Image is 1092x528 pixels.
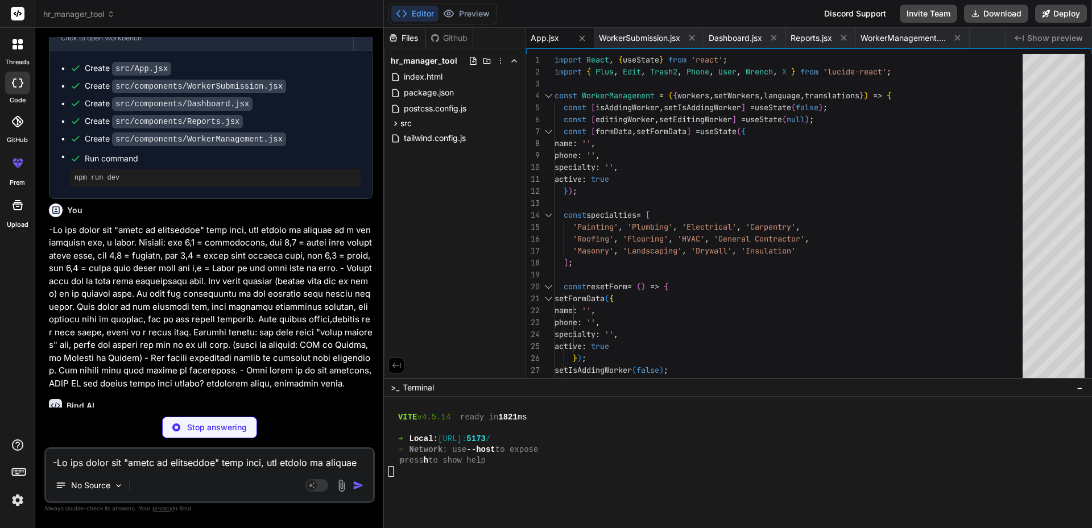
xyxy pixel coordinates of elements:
[1074,379,1085,397] button: −
[805,90,859,101] span: translations
[818,102,823,113] span: )
[718,66,737,77] span: User
[555,293,605,304] span: setFormData
[71,480,110,491] p: No Source
[614,66,618,77] span: ,
[586,210,636,220] span: specialties
[659,55,664,65] span: }
[526,54,540,66] div: 1
[114,481,123,490] img: Pick Models
[641,281,646,292] span: )
[659,102,664,113] span: ,
[887,90,891,101] span: {
[709,66,714,77] span: ,
[791,32,832,44] span: Reports.jsx
[403,70,444,84] span: index.html
[605,293,609,304] span: (
[526,305,540,317] div: 22
[582,353,586,363] span: ;
[335,479,348,492] img: attachment
[861,32,946,44] span: WorkerManagement.jsx
[582,305,591,315] span: ''
[555,55,582,65] span: import
[632,365,636,375] span: (
[618,222,623,232] span: ,
[526,293,540,305] div: 21
[10,178,25,188] label: prem
[664,102,741,113] span: setIsAddingWorker
[741,114,746,124] span: =
[682,246,686,256] span: ,
[573,305,577,315] span: :
[398,444,400,455] span: ➜
[67,205,82,216] h6: You
[696,126,700,136] span: =
[636,126,686,136] span: setFormData
[564,186,568,196] span: }
[627,377,632,387] span: (
[112,115,243,128] code: src/components/Reports.jsx
[655,114,659,124] span: ,
[555,150,577,160] span: phone
[526,197,540,209] div: 13
[1035,5,1087,23] button: Deploy
[526,269,540,281] div: 19
[586,281,627,292] span: resetForm
[433,434,438,444] span: :
[595,66,614,77] span: Plus
[746,114,782,124] span: useState
[591,126,595,136] span: [
[787,114,805,124] span: null
[591,114,595,124] span: [
[632,126,636,136] span: ,
[577,150,582,160] span: :
[398,412,417,423] span: VITE
[398,455,400,466] span: ➜
[614,162,618,172] span: ,
[586,55,609,65] span: React
[709,90,714,101] span: ,
[518,412,527,423] span: ms
[655,377,659,387] span: ;
[526,90,540,102] div: 4
[750,102,755,113] span: =
[85,133,286,145] div: Create
[403,382,434,393] span: Terminal
[636,281,641,292] span: (
[526,161,540,173] div: 10
[564,210,586,220] span: const
[526,66,540,78] div: 2
[805,114,809,124] span: )
[577,317,582,327] span: :
[495,444,539,455] span: to expose
[573,246,614,256] span: 'Masonry'
[526,173,540,185] div: 11
[67,400,94,411] h6: Bind AI
[555,90,577,101] span: const
[1027,32,1083,44] span: Show preview
[526,281,540,293] div: 20
[614,234,618,244] span: ,
[864,90,868,101] span: )
[439,6,494,22] button: Preview
[498,412,518,423] span: 1821
[791,66,796,77] span: }
[782,114,787,124] span: (
[759,90,764,101] span: ,
[823,102,828,113] span: ;
[526,257,540,269] div: 18
[85,63,171,74] div: Create
[564,126,586,136] span: const
[650,281,659,292] span: =>
[686,126,691,136] span: ]
[403,131,467,145] span: tailwind.config.js
[627,281,632,292] span: =
[800,90,805,101] span: ,
[668,90,673,101] span: (
[526,185,540,197] div: 12
[541,90,556,102] div: Click to collapse the range.
[582,341,586,351] span: :
[8,490,27,510] img: settings
[555,138,573,148] span: name
[555,66,582,77] span: import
